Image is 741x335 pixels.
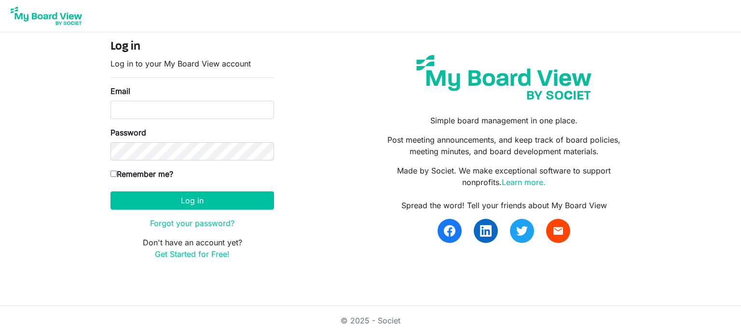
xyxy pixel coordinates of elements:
[480,225,492,237] img: linkedin.svg
[8,4,85,28] img: My Board View Logo
[110,237,274,260] p: Don't have an account yet?
[341,316,400,325] a: © 2025 - Societ
[110,58,274,69] p: Log in to your My Board View account
[378,165,631,188] p: Made by Societ. We make exceptional software to support nonprofits.
[150,218,234,228] a: Forgot your password?
[110,191,274,210] button: Log in
[110,40,274,54] h4: Log in
[546,219,570,243] a: email
[378,200,631,211] div: Spread the word! Tell your friends about My Board View
[552,225,564,237] span: email
[409,48,599,107] img: my-board-view-societ.svg
[110,85,130,97] label: Email
[155,249,230,259] a: Get Started for Free!
[516,225,528,237] img: twitter.svg
[110,168,173,180] label: Remember me?
[502,177,546,187] a: Learn more.
[378,115,631,126] p: Simple board management in one place.
[378,134,631,157] p: Post meeting announcements, and keep track of board policies, meeting minutes, and board developm...
[110,127,146,138] label: Password
[110,171,117,177] input: Remember me?
[444,225,455,237] img: facebook.svg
